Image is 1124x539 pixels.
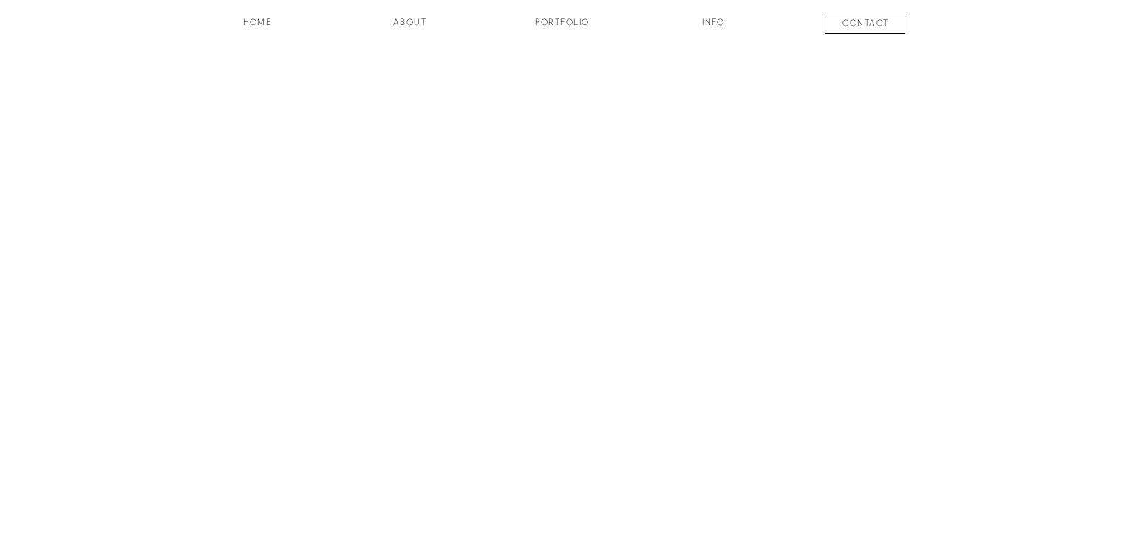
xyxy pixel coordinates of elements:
[203,16,313,41] a: HOME
[508,16,617,41] a: Portfolio
[222,314,904,396] a: [PERSON_NAME]
[437,396,688,441] a: PHOTOGRAPHY
[677,16,751,41] a: INFO
[811,16,921,34] a: contact
[373,16,447,41] a: about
